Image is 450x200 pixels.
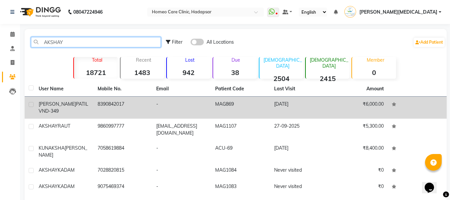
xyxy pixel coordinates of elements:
td: ₹0 [329,163,388,179]
strong: 18721 [74,68,118,77]
span: Filter [172,39,183,45]
td: Never visited [270,179,329,195]
td: [DATE] [270,141,329,163]
span: [PERSON_NAME][MEDICAL_DATA] [359,9,437,16]
p: Member [355,57,396,63]
strong: 2415 [306,74,349,83]
strong: 0 [352,68,396,77]
td: - [152,97,211,119]
p: Recent [123,57,164,63]
td: 7028820815 [94,163,153,179]
p: Due [215,57,257,63]
input: Search by Name/Mobile/Email/Code [31,37,161,47]
td: MAG869 [211,97,270,119]
span: AKSHAY [39,183,58,189]
td: MAG1107 [211,119,270,141]
span: All Locations [207,39,234,46]
span: [PERSON_NAME] [39,101,76,107]
td: [EMAIL_ADDRESS][DOMAIN_NAME] [152,119,211,141]
strong: 2504 [259,74,303,83]
p: Lost [170,57,211,63]
p: [DEMOGRAPHIC_DATA] [262,57,303,69]
span: KADAM [58,183,75,189]
td: - [152,179,211,195]
b: 08047224946 [73,3,103,21]
p: [DEMOGRAPHIC_DATA] [308,57,349,69]
td: ₹6,000.00 [329,97,388,119]
th: User Name [35,81,94,97]
img: logo [17,3,63,21]
span: KUNAKSHA [39,145,65,151]
a: Add Patient [414,38,445,47]
p: Total [77,57,118,63]
td: 7058619884 [94,141,153,163]
span: RAUT [58,123,70,129]
td: Never visited [270,163,329,179]
th: Patient Code [211,81,270,97]
td: ACU-69 [211,141,270,163]
td: 9075469374 [94,179,153,195]
td: - [152,163,211,179]
iframe: chat widget [422,173,443,193]
td: 8390842017 [94,97,153,119]
img: Dr Nikita Patil [344,6,356,18]
td: MAG1083 [211,179,270,195]
strong: 942 [167,68,211,77]
strong: 1483 [121,68,164,77]
td: 9860997777 [94,119,153,141]
th: Mobile No. [94,81,153,97]
td: [DATE] [270,97,329,119]
td: MAG1084 [211,163,270,179]
span: AKSHAY [39,167,58,173]
strong: 38 [213,68,257,77]
td: ₹0 [329,179,388,195]
td: - [152,141,211,163]
span: AKSHAY [39,123,58,129]
span: KADAM [58,167,75,173]
th: Email [152,81,211,97]
td: 27-09-2025 [270,119,329,141]
th: Last Visit [270,81,329,97]
td: ₹5,300.00 [329,119,388,141]
td: ₹8,400.00 [329,141,388,163]
th: Amount [362,81,388,96]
